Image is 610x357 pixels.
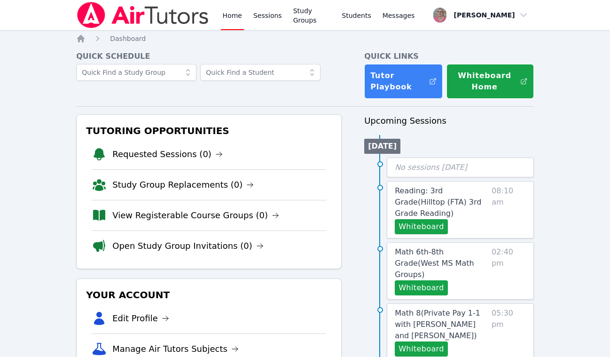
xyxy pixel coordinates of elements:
[395,309,480,340] span: Math 8 ( Private Pay 1-1 with [PERSON_NAME] and [PERSON_NAME] )
[84,286,334,303] h3: Your Account
[446,64,534,99] button: Whiteboard Home
[112,342,239,356] a: Manage Air Tutors Subjects
[492,185,526,234] span: 08:10 am
[395,341,448,357] button: Whiteboard
[492,308,526,357] span: 05:30 pm
[76,51,342,62] h4: Quick Schedule
[84,122,334,139] h3: Tutoring Opportunities
[112,178,254,191] a: Study Group Replacements (0)
[395,308,488,341] a: Math 8(Private Pay 1-1 with [PERSON_NAME] and [PERSON_NAME])
[200,64,321,81] input: Quick Find a Student
[395,246,488,280] a: Math 6th-8th Grade(West MS Math Groups)
[364,139,400,154] li: [DATE]
[76,64,196,81] input: Quick Find a Study Group
[364,51,534,62] h4: Quick Links
[112,239,264,253] a: Open Study Group Invitations (0)
[112,209,279,222] a: View Registerable Course Groups (0)
[364,114,534,127] h3: Upcoming Sessions
[112,312,169,325] a: Edit Profile
[110,35,146,42] span: Dashboard
[364,64,443,99] a: Tutor Playbook
[395,186,481,218] span: Reading: 3rd Grade ( Hilltop (FTA) 3rd Grade Reading )
[112,148,223,161] a: Requested Sessions (0)
[395,163,467,172] span: No sessions [DATE]
[395,247,474,279] span: Math 6th-8th Grade ( West MS Math Groups )
[76,2,209,28] img: Air Tutors
[395,185,488,219] a: Reading: 3rd Grade(Hilltop (FTA) 3rd Grade Reading)
[395,280,448,295] button: Whiteboard
[110,34,146,43] a: Dashboard
[383,11,415,20] span: Messages
[76,34,534,43] nav: Breadcrumb
[492,246,526,295] span: 02:40 pm
[395,219,448,234] button: Whiteboard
